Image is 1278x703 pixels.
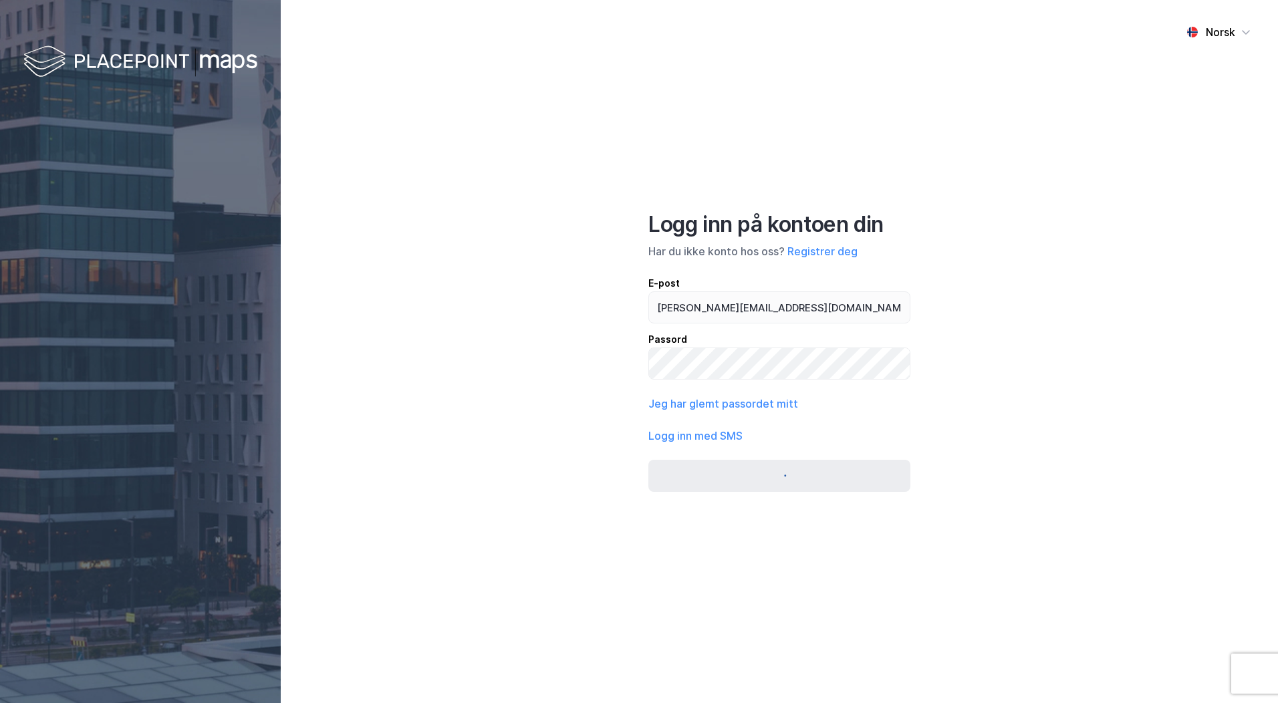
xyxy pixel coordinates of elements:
[23,43,257,82] img: logo-white.f07954bde2210d2a523dddb988cd2aa7.svg
[648,275,910,291] div: E-post
[1211,639,1278,703] iframe: Chat Widget
[648,396,798,412] button: Jeg har glemt passordet mitt
[648,211,910,238] div: Logg inn på kontoen din
[1206,24,1235,40] div: Norsk
[648,331,910,347] div: Passord
[787,243,858,259] button: Registrer deg
[648,428,743,444] button: Logg inn med SMS
[648,243,910,259] div: Har du ikke konto hos oss?
[1211,639,1278,703] div: Kontrollprogram for chat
